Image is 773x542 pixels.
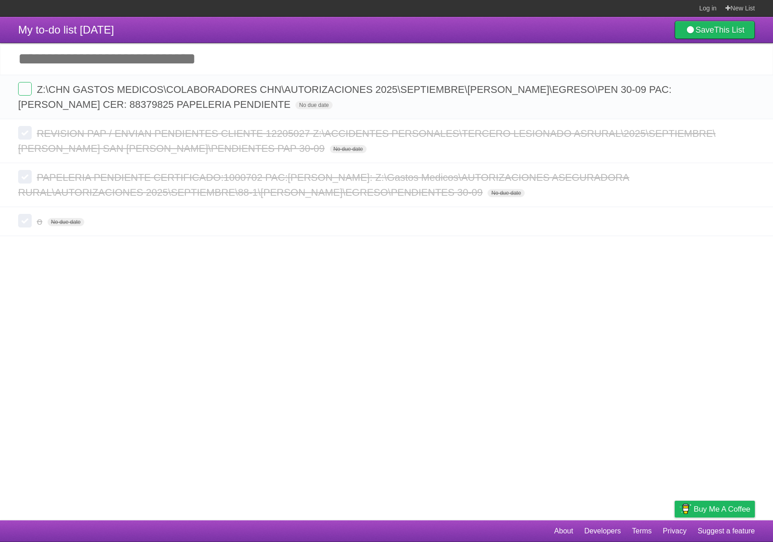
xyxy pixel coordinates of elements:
[675,501,755,518] a: Buy me a coffee
[663,523,686,540] a: Privacy
[18,82,32,96] label: Done
[694,501,750,517] span: Buy me a coffee
[18,128,715,154] span: REVISION PAP / ENVIAN PENDIENTES CLIENTE 12205027 Z:\ACCIDENTES PERSONALES\TERCERO LESIONADO ASRU...
[632,523,652,540] a: Terms
[18,172,629,198] span: PAPELERIA PENDIENTE CERTIFICADO:1000702 PAC:[PERSON_NAME]: Z:\Gastos Medicos\AUTORIZACIONES ASEGU...
[698,523,755,540] a: Suggest a feature
[714,25,744,34] b: This List
[48,218,84,226] span: No due date
[18,126,32,140] label: Done
[679,501,691,517] img: Buy me a coffee
[18,170,32,184] label: Done
[295,101,332,109] span: No due date
[37,216,44,227] span: o
[554,523,573,540] a: About
[18,24,114,36] span: My to-do list [DATE]
[584,523,621,540] a: Developers
[18,84,672,110] span: Z:\CHN GASTOS MEDICOS\COLABORADORES CHN\AUTORIZACIONES 2025\SEPTIEMBRE\[PERSON_NAME]\EGRESO\PEN 3...
[675,21,755,39] a: SaveThis List
[330,145,367,153] span: No due date
[488,189,524,197] span: No due date
[18,214,32,227] label: Done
